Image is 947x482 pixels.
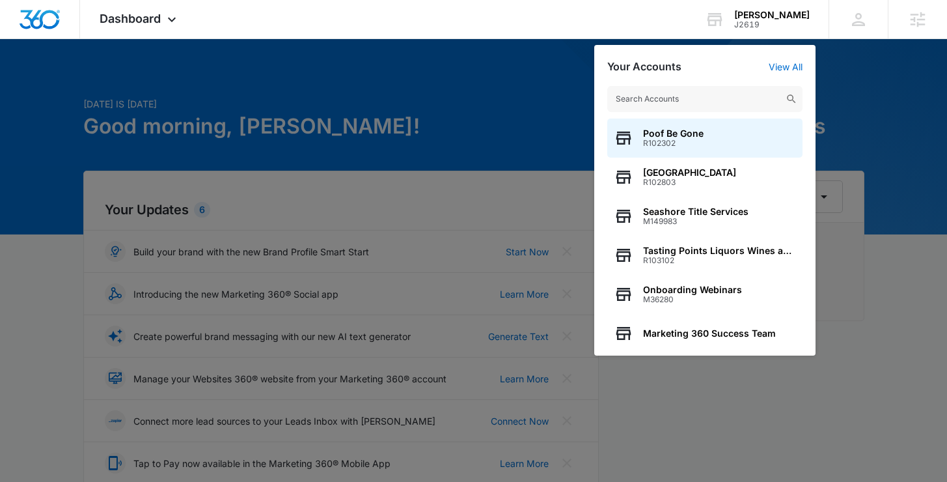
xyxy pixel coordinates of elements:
span: M36280 [643,295,742,304]
span: R102803 [643,178,736,187]
button: Onboarding WebinarsM36280 [607,275,803,314]
button: [GEOGRAPHIC_DATA]R102803 [607,158,803,197]
button: Marketing 360 Success Team [607,314,803,353]
button: Seashore Title ServicesM149983 [607,197,803,236]
input: Search Accounts [607,86,803,112]
div: account id [734,20,810,29]
span: Dashboard [100,12,161,25]
h2: Your Accounts [607,61,681,73]
div: account name [734,10,810,20]
span: R102302 [643,139,704,148]
span: [GEOGRAPHIC_DATA] [643,167,736,178]
span: M149983 [643,217,748,226]
span: Seashore Title Services [643,206,748,217]
a: View All [769,61,803,72]
span: R103102 [643,256,796,265]
span: Tasting Points Liquors Wines and Foods [643,246,796,256]
span: Poof Be Gone [643,128,704,139]
button: Poof Be GoneR102302 [607,119,803,158]
button: Tasting Points Liquors Wines and FoodsR103102 [607,236,803,275]
span: Marketing 360 Success Team [643,328,776,339]
span: Onboarding Webinars [643,285,742,295]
